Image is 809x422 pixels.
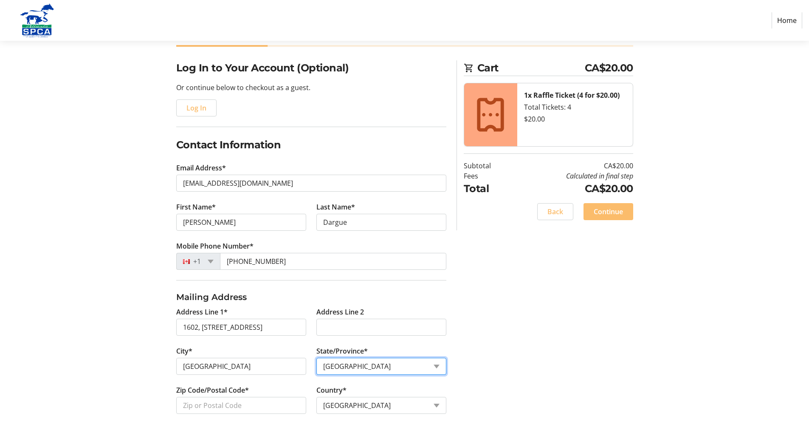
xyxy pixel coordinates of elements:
[176,358,306,375] input: City
[7,3,67,37] img: Alberta SPCA's Logo
[316,385,347,395] label: Country*
[524,91,620,100] strong: 1x Raffle Ticket (4 for $20.00)
[594,207,623,217] span: Continue
[513,181,633,196] td: CA$20.00
[176,202,216,212] label: First Name*
[176,291,446,303] h3: Mailing Address
[524,102,626,112] div: Total Tickets: 4
[176,82,446,93] p: Or continue below to checkout as a guest.
[772,12,802,28] a: Home
[176,163,226,173] label: Email Address*
[316,307,364,317] label: Address Line 2
[176,241,254,251] label: Mobile Phone Number*
[176,397,306,414] input: Zip or Postal Code
[524,114,626,124] div: $20.00
[316,346,368,356] label: State/Province*
[513,161,633,171] td: CA$20.00
[464,181,513,196] td: Total
[537,203,573,220] button: Back
[176,307,228,317] label: Address Line 1*
[176,319,306,336] input: Address
[176,346,192,356] label: City*
[176,60,446,76] h2: Log In to Your Account (Optional)
[176,99,217,116] button: Log In
[176,137,446,153] h2: Contact Information
[176,385,249,395] label: Zip Code/Postal Code*
[186,103,206,113] span: Log In
[585,60,633,76] span: CA$20.00
[464,161,513,171] td: Subtotal
[477,60,585,76] span: Cart
[583,203,633,220] button: Continue
[220,253,446,270] input: (506) 234-5678
[464,171,513,181] td: Fees
[547,207,563,217] span: Back
[513,171,633,181] td: Calculated in final step
[316,202,355,212] label: Last Name*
